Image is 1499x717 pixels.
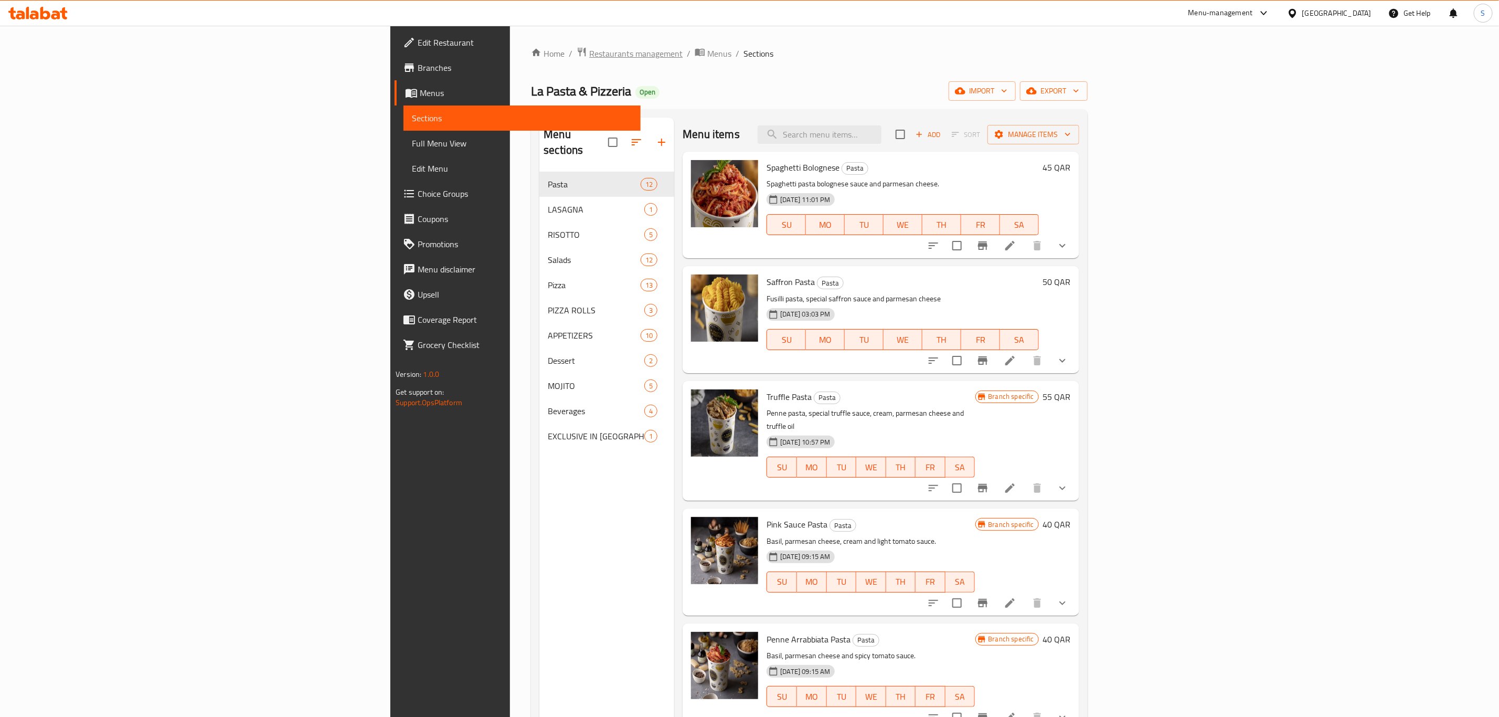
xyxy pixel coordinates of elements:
[395,55,641,80] a: Branches
[767,649,975,662] p: Basil, parmesan cheese and spicy tomato sauce.
[635,88,660,97] span: Open
[949,81,1016,101] button: import
[984,634,1038,644] span: Branch specific
[412,112,632,124] span: Sections
[916,572,945,593] button: FR
[946,592,968,614] span: Select to update
[1050,233,1075,258] button: show more
[548,203,644,216] span: LASAGNA
[645,230,657,240] span: 5
[1056,239,1069,252] svg: Show Choices
[641,280,657,290] span: 13
[736,47,739,60] li: /
[645,356,657,366] span: 2
[886,457,916,478] button: TH
[914,129,942,141] span: Add
[922,329,961,350] button: TH
[921,233,946,258] button: sort-choices
[767,572,796,593] button: SU
[886,572,916,593] button: TH
[548,329,641,342] span: APPETIZERS
[644,379,657,392] div: items
[548,178,641,191] span: Pasta
[548,279,641,291] span: Pizza
[776,309,834,319] span: [DATE] 03:03 PM
[817,277,844,289] div: Pasta
[830,519,856,532] div: Pasta
[548,430,644,442] div: EXCLUSIVE IN RAMADAN
[395,307,641,332] a: Coverage Report
[767,292,1038,305] p: Fusilli pasta, special saffron sauce and parmesan cheese
[945,457,975,478] button: SA
[1004,332,1035,347] span: SA
[691,275,758,342] img: Saffron Pasta
[1025,476,1050,501] button: delete
[776,552,834,562] span: [DATE] 09:15 AM
[644,405,657,417] div: items
[644,304,657,317] div: items
[683,126,740,142] h2: Menu items
[1481,7,1485,19] span: S
[548,228,644,241] span: RISOTTO
[412,162,632,175] span: Edit Menu
[853,634,879,646] span: Pasta
[884,214,922,235] button: WE
[889,123,911,145] span: Select section
[418,238,632,250] span: Promotions
[1056,597,1069,609] svg: Show Choices
[548,354,644,367] span: Dessert
[921,476,946,501] button: sort-choices
[767,214,806,235] button: SU
[1043,160,1071,175] h6: 45 QAR
[423,367,440,381] span: 1.0.0
[831,460,853,475] span: TU
[695,47,731,60] a: Menus
[624,130,649,155] span: Sort sections
[806,214,845,235] button: MO
[771,689,792,704] span: SU
[922,214,961,235] button: TH
[649,130,674,155] button: Add section
[965,332,996,347] span: FR
[548,405,644,417] span: Beverages
[1004,597,1016,609] a: Edit menu item
[403,156,641,181] a: Edit Menu
[767,160,839,175] span: Spaghetti Bolognese
[1043,517,1071,532] h6: 40 QAR
[920,689,941,704] span: FR
[602,131,624,153] span: Select all sections
[539,167,674,453] nav: Menu sections
[539,298,674,323] div: PIZZA ROLLS3
[911,126,945,143] button: Add
[403,106,641,131] a: Sections
[539,323,674,348] div: APPETIZERS10
[644,354,657,367] div: items
[548,304,644,317] span: PIZZA ROLLS
[418,36,632,49] span: Edit Restaurant
[1020,81,1088,101] button: export
[1043,275,1071,289] h6: 50 QAR
[548,379,644,392] span: MOJITO
[827,457,857,478] button: TU
[970,476,995,501] button: Branch-specific-item
[888,332,918,347] span: WE
[860,689,882,704] span: WE
[961,329,1000,350] button: FR
[810,332,841,347] span: MO
[539,272,674,298] div: Pizza13
[965,217,996,233] span: FR
[396,367,421,381] span: Version:
[395,257,641,282] a: Menu disclaimer
[984,392,1038,402] span: Branch specific
[860,460,882,475] span: WE
[1043,632,1071,647] h6: 40 QAR
[641,331,657,341] span: 10
[1025,233,1050,258] button: delete
[645,205,657,215] span: 1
